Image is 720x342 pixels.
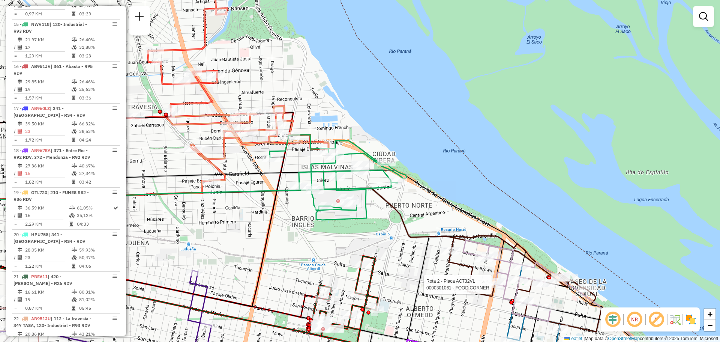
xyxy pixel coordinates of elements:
i: Tempo total em rota [69,222,73,226]
span: | [583,336,585,341]
td: 1,57 KM [25,94,71,102]
i: % de utilização do peso [72,290,77,294]
i: Tempo total em rota [72,138,75,142]
span: | 120- Industrial - R93 RDV [13,21,87,34]
span: | 112 - La travesia - 34Y TASA, 120- Industrial - R93 RDV [13,316,91,328]
span: | 341 -[GEOGRAPHIC_DATA] - RS4 - RDV [13,105,85,118]
span: 20 - [13,232,85,244]
td: 17 [25,44,71,51]
td: 59,93% [79,246,117,254]
a: Zoom in [704,309,715,320]
em: Opções [112,106,117,110]
td: 66,32% [79,120,117,128]
span: 19 - [13,190,89,202]
td: 1,29 KM [25,52,71,60]
em: Opções [112,274,117,279]
td: 19 [25,86,71,93]
i: % de utilização da cubagem [72,255,77,260]
i: % de utilização da cubagem [69,213,75,218]
i: % de utilização do peso [69,206,75,210]
i: Tempo total em rota [72,264,75,268]
em: Opções [112,64,117,68]
i: % de utilização do peso [72,38,77,42]
td: 2,29 KM [25,220,69,228]
td: 1,82 KM [25,178,71,186]
span: 18 - [13,148,90,160]
td: = [13,178,17,186]
td: / [13,44,17,51]
td: 0,97 KM [25,10,71,18]
i: Distância Total [18,38,22,42]
i: Total de Atividades [18,129,22,134]
span: | 361 - Abasto - R95 RDV [13,63,93,76]
td: = [13,220,17,228]
td: 27,34% [79,170,117,177]
td: 35,12% [76,212,113,219]
td: 26,40% [79,36,117,44]
i: % de utilização do peso [72,80,77,84]
em: Opções [112,22,117,26]
i: Tempo total em rota [72,96,75,100]
a: Nova sessão e pesquisa [132,9,147,26]
i: Total de Atividades [18,213,22,218]
td: = [13,94,17,102]
i: Tempo total em rota [72,180,75,184]
td: 20,86 KM [25,330,71,338]
td: 0,87 KM [25,304,71,312]
td: 38,53% [79,128,117,135]
td: 1,22 KM [25,262,71,270]
i: % de utilização da cubagem [72,87,77,92]
span: 16 - [13,63,93,76]
td: 31,88% [79,44,117,51]
td: 50,47% [79,254,117,261]
i: % de utilização da cubagem [72,45,77,50]
i: Total de Atividades [18,45,22,50]
span: Ocultar NR [625,310,643,328]
a: Leaflet [564,336,582,341]
span: 15 - [13,21,87,34]
a: Zoom out [704,320,715,331]
span: AB960LZ [31,105,50,111]
td: / [13,170,17,177]
td: 03:36 [79,94,117,102]
td: = [13,262,17,270]
td: = [13,52,17,60]
span: 17 - [13,105,85,118]
td: = [13,304,17,312]
a: OpenStreetMap [608,336,640,341]
i: Distância Total [18,206,22,210]
i: Total de Atividades [18,255,22,260]
td: 27,36 KM [25,162,71,170]
td: 23 [25,128,71,135]
td: / [13,254,17,261]
span: | 420 - [PERSON_NAME] - R26 RDV [13,274,72,286]
span: − [708,321,712,330]
td: 23 [25,254,71,261]
td: 40,67% [79,162,117,170]
i: % de utilização do peso [72,332,77,336]
td: 80,31% [79,288,117,296]
td: / [13,296,17,303]
em: Opções [112,148,117,152]
em: Opções [112,190,117,194]
td: 04:24 [79,136,117,144]
span: HPU758 [31,232,48,237]
i: Total de Atividades [18,87,22,92]
span: | 210 - FUNES R82 - R86 RDV [13,190,89,202]
td: 16 [25,212,69,219]
td: 19 [25,296,71,303]
td: 25,63% [79,86,117,93]
td: / [13,212,17,219]
i: % de utilização da cubagem [72,171,77,176]
td: 1,72 KM [25,136,71,144]
i: Total de Atividades [18,171,22,176]
div: Map data © contributors,© 2025 TomTom, Microsoft [562,336,720,342]
td: 15 [25,170,71,177]
i: Tempo total em rota [72,306,75,310]
td: 28,05 KM [25,246,71,254]
i: Rota otimizada [114,206,118,210]
span: Ocultar deslocamento [604,310,622,328]
td: = [13,10,17,18]
span: Exibir rótulo [647,310,665,328]
img: Fluxo de ruas [669,313,681,325]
